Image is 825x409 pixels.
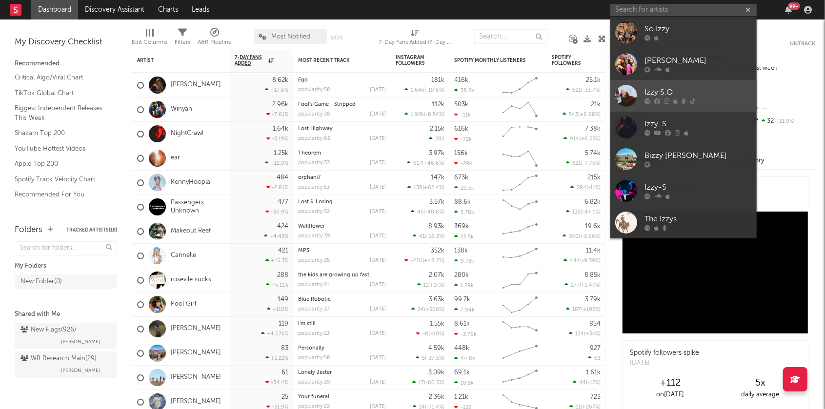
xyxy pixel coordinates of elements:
[171,398,221,406] a: [PERSON_NAME]
[426,356,443,361] span: -37.5 %
[175,37,190,48] div: Filters
[175,24,190,53] div: Filters
[454,77,468,83] div: 416k
[584,272,601,278] div: 8.85k
[644,150,752,162] div: Bizzy [PERSON_NAME]
[454,370,470,376] div: 69.1k
[15,128,107,138] a: Shazam Top 200
[273,126,288,132] div: 1.64k
[277,175,288,181] div: 484
[423,331,428,337] span: -8
[171,227,211,235] a: Makeout Reef
[580,112,599,117] span: +6.68 %
[298,307,330,312] div: popularity: 37
[298,234,330,239] div: popularity: 39
[552,55,586,66] div: Spotify Followers
[572,210,581,215] span: 132
[422,356,425,361] span: 5
[498,268,542,292] svg: Chart title
[774,119,795,124] span: -21.9 %
[563,233,601,239] div: ( )
[298,175,321,180] a: orphan//
[265,379,288,386] div: -34.4 %
[474,29,547,44] input: Search...
[498,97,542,122] svg: Chart title
[750,102,815,115] div: --
[418,307,424,312] span: 24
[370,380,386,385] div: [DATE]
[298,346,324,351] a: Personally
[266,111,288,117] div: -7.61 %
[580,234,599,239] span: +3.66 %
[298,321,316,327] a: i'm still
[428,370,444,376] div: 3.09k
[61,336,100,348] span: [PERSON_NAME]
[430,283,443,288] span: +1k %
[579,380,586,386] span: 44
[298,199,386,205] div: Lost & Losing
[298,258,330,263] div: popularity: 35
[266,184,288,191] div: -2.81 %
[571,283,580,288] span: 277
[610,207,757,238] a: The Izzys
[435,136,444,142] span: 282
[379,24,452,53] div: 7-Day Fans Added (7-Day Fans Added)
[298,297,386,302] div: Blue Robotic
[298,78,308,83] a: Ego
[417,210,423,215] span: 45
[370,185,386,190] div: [DATE]
[277,223,288,230] div: 424
[581,136,599,142] span: +6.53 %
[15,224,42,236] div: Folders
[15,309,117,320] div: Shared with Me
[171,252,196,260] a: Cannelle
[298,102,386,107] div: Fool's Game - Stripped
[15,260,117,272] div: My Folders
[425,112,443,117] span: -8.54 %
[266,282,288,288] div: +5.11 %
[583,88,599,93] span: -33.7 %
[644,55,752,67] div: [PERSON_NAME]
[454,185,474,191] div: 20.5k
[407,184,444,191] div: ( )
[575,331,584,337] span: 124
[298,282,329,288] div: popularity: 21
[644,118,752,130] div: Izzy-S
[581,283,599,288] span: +1.47 %
[569,331,601,337] div: ( )
[282,370,288,376] div: 61
[498,122,542,146] svg: Chart title
[498,171,542,195] svg: Chart title
[298,331,330,336] div: popularity: 23
[171,178,210,187] a: KennyHoopla
[370,136,386,141] div: [DATE]
[61,365,100,376] span: [PERSON_NAME]
[370,307,386,312] div: [DATE]
[582,258,599,264] span: -9.39 %
[454,101,468,108] div: 503k
[429,296,444,303] div: 3.63k
[281,345,288,351] div: 83
[454,331,477,337] div: -3.76k
[591,101,601,108] div: 21k
[566,160,601,166] div: ( )
[15,174,107,185] a: Spotify Track Velocity Chart
[370,234,386,239] div: [DATE]
[298,87,330,93] div: popularity: 58
[298,160,330,166] div: popularity: 33
[298,370,386,375] div: Lonely Jester
[15,72,107,83] a: Critical Algo/Viral Chart
[644,87,752,98] div: Izzy S.O
[425,307,443,312] span: +500 %
[454,355,475,362] div: 44.8k
[15,205,107,225] a: TikTok Videos Assistant / Last 7 Days - Top
[20,353,97,365] div: WR Research Main ( 29 )
[278,296,288,303] div: 149
[570,258,580,264] span: 444
[419,234,425,239] span: 41
[625,389,715,401] div: on [DATE]
[566,306,601,312] div: ( )
[586,370,601,376] div: 1.61k
[15,143,107,154] a: YouTube Hottest Videos
[298,126,333,132] a: Lost Highway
